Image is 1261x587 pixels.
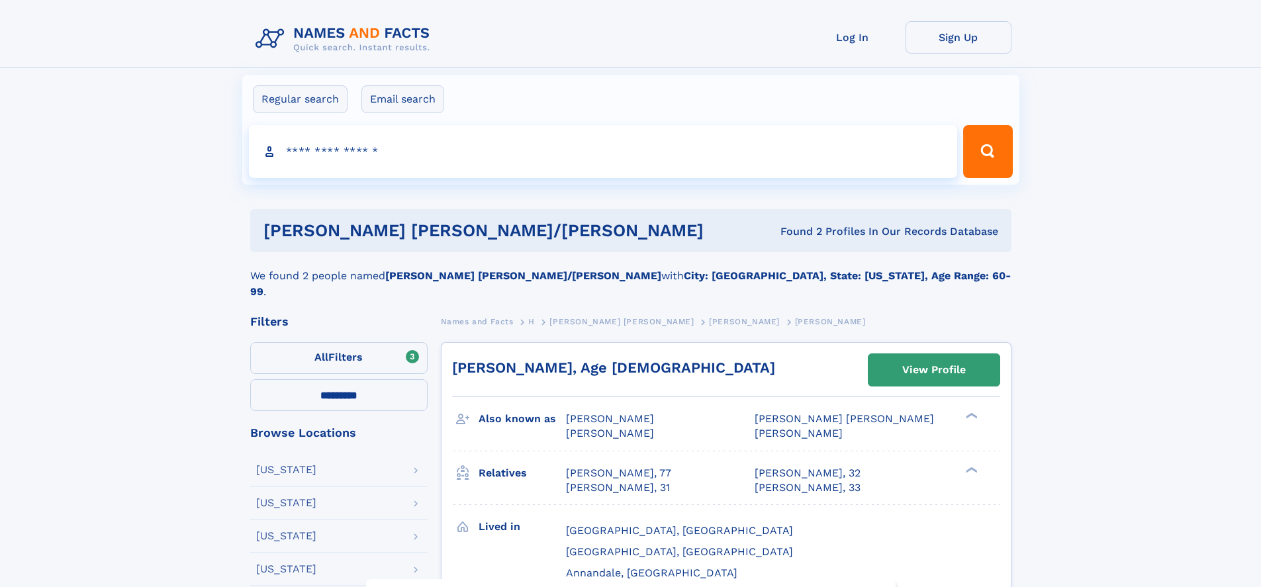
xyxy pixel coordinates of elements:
span: [PERSON_NAME] [PERSON_NAME] [755,412,934,425]
div: Filters [250,316,428,328]
span: All [314,351,328,363]
a: [PERSON_NAME] [PERSON_NAME] [549,313,694,330]
a: [PERSON_NAME] [709,313,780,330]
a: Log In [800,21,906,54]
a: [PERSON_NAME], 31 [566,480,670,495]
img: Logo Names and Facts [250,21,441,57]
div: Found 2 Profiles In Our Records Database [742,224,998,239]
span: H [528,317,535,326]
span: [PERSON_NAME] [795,317,866,326]
div: [US_STATE] [256,465,316,475]
a: [PERSON_NAME], Age [DEMOGRAPHIC_DATA] [452,359,775,376]
h3: Relatives [479,462,566,484]
a: H [528,313,535,330]
span: [PERSON_NAME] [709,317,780,326]
h3: Lived in [479,516,566,538]
a: [PERSON_NAME], 33 [755,480,861,495]
a: [PERSON_NAME], 32 [755,466,861,480]
div: We found 2 people named with . [250,252,1011,300]
span: [PERSON_NAME] [566,412,654,425]
div: ❯ [962,465,978,474]
label: Regular search [253,85,348,113]
button: Search Button [963,125,1012,178]
span: [GEOGRAPHIC_DATA], [GEOGRAPHIC_DATA] [566,545,793,558]
a: View Profile [868,354,1000,386]
a: Sign Up [906,21,1011,54]
div: [US_STATE] [256,564,316,574]
a: Names and Facts [441,313,514,330]
div: ❯ [962,412,978,420]
label: Filters [250,342,428,374]
span: [PERSON_NAME] [PERSON_NAME] [549,317,694,326]
div: View Profile [902,355,966,385]
h3: Also known as [479,408,566,430]
b: [PERSON_NAME] [PERSON_NAME]/[PERSON_NAME] [385,269,661,282]
span: [PERSON_NAME] [755,427,843,439]
h1: [PERSON_NAME] [PERSON_NAME]/[PERSON_NAME] [263,222,742,239]
div: [US_STATE] [256,531,316,541]
label: Email search [361,85,444,113]
span: Annandale, [GEOGRAPHIC_DATA] [566,566,737,579]
span: [GEOGRAPHIC_DATA], [GEOGRAPHIC_DATA] [566,524,793,537]
span: [PERSON_NAME] [566,427,654,439]
div: [US_STATE] [256,498,316,508]
div: Browse Locations [250,427,428,439]
b: City: [GEOGRAPHIC_DATA], State: [US_STATE], Age Range: 60-99 [250,269,1011,298]
a: [PERSON_NAME], 77 [566,466,671,480]
input: search input [249,125,958,178]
